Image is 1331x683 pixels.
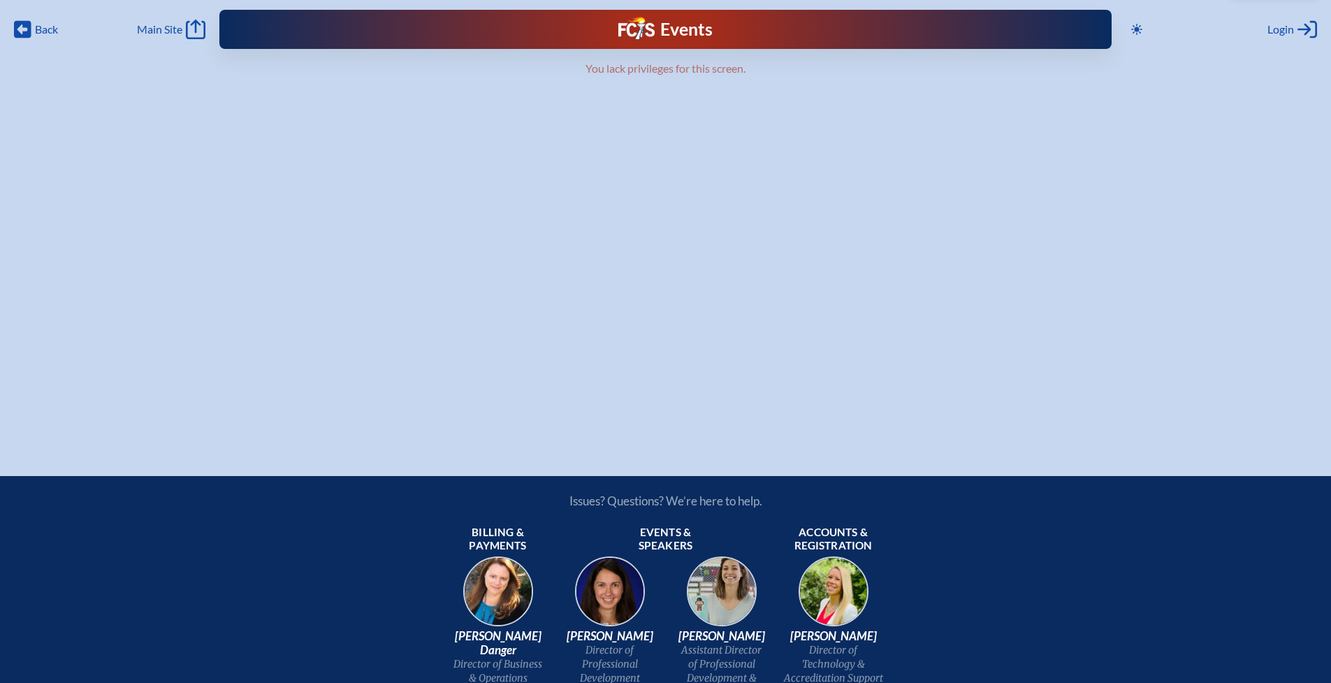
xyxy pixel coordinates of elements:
[448,629,548,657] span: [PERSON_NAME] Danger
[618,17,713,42] a: FCIS LogoEvents
[616,526,716,554] span: Events & speakers
[618,17,655,39] img: Florida Council of Independent Schools
[465,17,866,42] div: FCIS Events — Future ready
[448,526,548,554] span: Billing & payments
[565,552,655,642] img: 94e3d245-ca72-49ea-9844-ae84f6d33c0f
[677,552,766,642] img: 545ba9c4-c691-43d5-86fb-b0a622cbeb82
[453,552,543,642] img: 9c64f3fb-7776-47f4-83d7-46a341952595
[35,22,58,36] span: Back
[137,20,205,39] a: Main Site
[137,22,182,36] span: Main Site
[297,62,1035,76] p: You lack privileges for this screen.
[1267,22,1294,36] span: Login
[783,526,884,554] span: Accounts & registration
[789,552,878,642] img: b1ee34a6-5a78-4519-85b2-7190c4823173
[671,629,772,643] span: [PERSON_NAME]
[420,494,912,508] p: Issues? Questions? We’re here to help.
[660,21,713,38] h1: Events
[560,629,660,643] span: [PERSON_NAME]
[783,629,884,643] span: [PERSON_NAME]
